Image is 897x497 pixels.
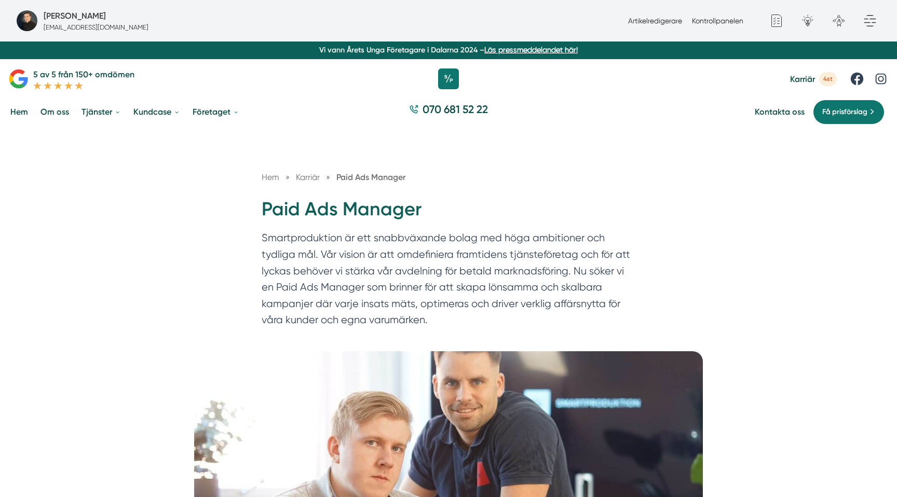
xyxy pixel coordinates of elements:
[44,9,106,22] h5: Super Administratör
[38,99,71,125] a: Om oss
[286,171,290,184] span: »
[484,46,578,54] a: Läs pressmeddelandet här!
[8,99,30,125] a: Hem
[423,102,488,117] span: 070 681 52 22
[262,172,279,182] a: Hem
[262,171,635,184] nav: Breadcrumb
[628,17,682,25] a: Artikelredigerare
[262,197,635,230] h1: Paid Ads Manager
[813,100,885,125] a: Få prisförslag
[191,99,241,125] a: Företaget
[790,72,837,86] a: Karriär 4st
[790,74,815,84] span: Karriär
[405,102,492,122] a: 070 681 52 22
[336,172,405,182] a: Paid Ads Manager
[755,107,805,117] a: Kontakta oss
[692,17,743,25] a: Kontrollpanelen
[296,172,320,182] span: Karriär
[326,171,330,184] span: »
[44,22,148,32] p: [EMAIL_ADDRESS][DOMAIN_NAME]
[79,99,123,125] a: Tjänster
[819,72,837,86] span: 4st
[4,45,893,55] p: Vi vann Årets Unga Företagare i Dalarna 2024 –
[33,68,134,81] p: 5 av 5 från 150+ omdömen
[822,106,867,118] span: Få prisförslag
[262,230,635,333] p: Smartproduktion är ett snabbväxande bolag med höga ambitioner och tydliga mål. Vår vision är att ...
[131,99,182,125] a: Kundcase
[17,10,37,31] img: foretagsbild-pa-smartproduktion-ett-foretag-i-dalarnas-lan-2023.jpg
[296,172,322,182] a: Karriär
